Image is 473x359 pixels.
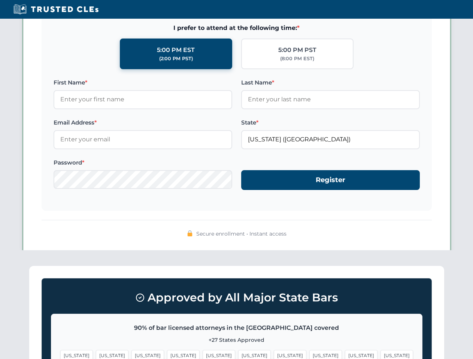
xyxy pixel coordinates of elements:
[196,230,286,238] span: Secure enrollment • Instant access
[241,130,420,149] input: Florida (FL)
[54,158,232,167] label: Password
[11,4,101,15] img: Trusted CLEs
[54,23,420,33] span: I prefer to attend at the following time:
[54,78,232,87] label: First Name
[60,336,413,344] p: +27 States Approved
[54,118,232,127] label: Email Address
[241,118,420,127] label: State
[241,78,420,87] label: Last Name
[187,230,193,236] img: 🔒
[157,45,195,55] div: 5:00 PM EST
[241,90,420,109] input: Enter your last name
[54,90,232,109] input: Enter your first name
[159,55,193,62] div: (2:00 PM PST)
[278,45,316,55] div: 5:00 PM PST
[280,55,314,62] div: (8:00 PM EST)
[241,170,420,190] button: Register
[54,130,232,149] input: Enter your email
[60,323,413,333] p: 90% of bar licensed attorneys in the [GEOGRAPHIC_DATA] covered
[51,288,422,308] h3: Approved by All Major State Bars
